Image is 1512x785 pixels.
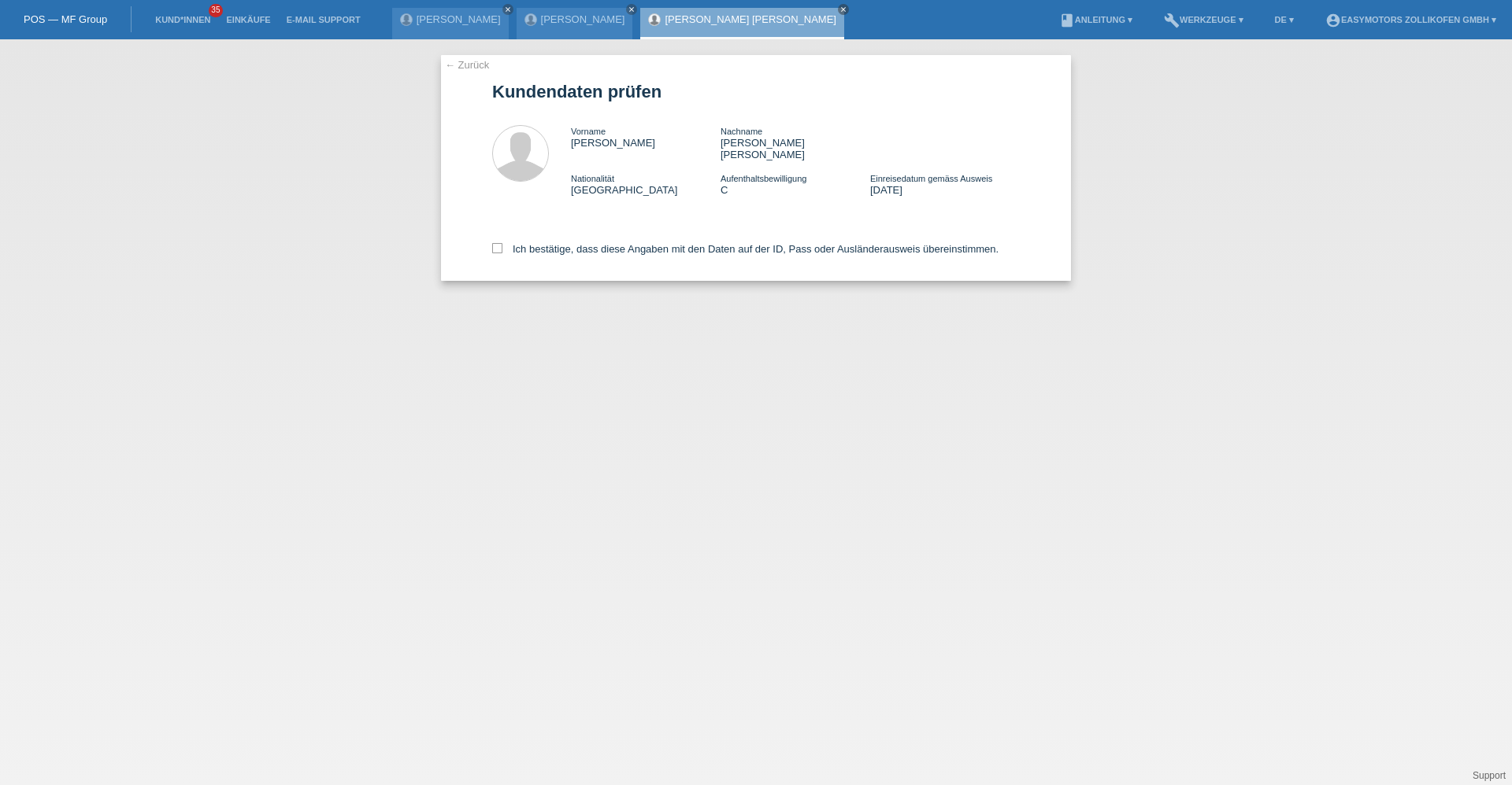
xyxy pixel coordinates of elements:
span: Nachname [721,127,762,136]
div: [PERSON_NAME] [571,125,721,149]
span: 35 [209,4,223,17]
a: ← Zurück [445,59,489,71]
a: [PERSON_NAME] [417,13,501,25]
i: account_circle [1325,13,1341,28]
i: close [628,6,636,13]
i: close [504,6,512,13]
a: buildWerkzeuge ▾ [1156,15,1251,24]
a: [PERSON_NAME] [541,13,625,25]
a: close [626,4,637,15]
div: [GEOGRAPHIC_DATA] [571,172,721,196]
div: [PERSON_NAME] [PERSON_NAME] [721,125,870,160]
i: book [1059,13,1075,28]
a: POS — MF Group [24,13,107,25]
a: DE ▾ [1267,15,1302,24]
div: [DATE] [870,172,1020,196]
a: E-Mail Support [279,15,369,24]
i: build [1164,13,1180,28]
a: Support [1473,770,1506,781]
a: Kund*innen [147,15,218,24]
a: account_circleEasymotors Zollikofen GmbH ▾ [1317,15,1504,24]
span: Vorname [571,127,606,136]
span: Aufenthaltsbewilligung [721,174,806,183]
a: Einkäufe [218,15,278,24]
div: C [721,172,870,196]
label: Ich bestätige, dass diese Angaben mit den Daten auf der ID, Pass oder Ausländerausweis übereinsti... [492,243,999,255]
span: Nationalität [571,174,614,183]
a: close [502,4,513,15]
a: close [838,4,849,15]
a: [PERSON_NAME] [PERSON_NAME] [665,13,836,25]
h1: Kundendaten prüfen [492,82,1020,101]
span: Einreisedatum gemäss Ausweis [870,174,992,183]
a: bookAnleitung ▾ [1051,15,1140,24]
i: close [839,6,847,13]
